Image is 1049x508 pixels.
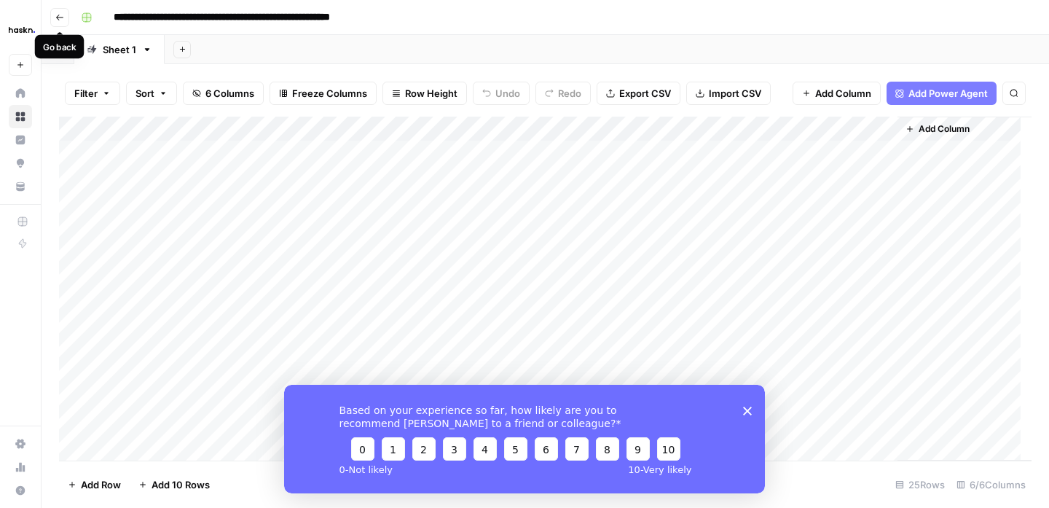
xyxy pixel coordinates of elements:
[9,456,32,479] a: Usage
[9,12,32,48] button: Workspace: Haskn
[535,82,591,105] button: Redo
[405,86,457,101] span: Row Height
[887,82,997,105] button: Add Power Agent
[9,105,32,128] a: Browse
[9,479,32,502] button: Help + Support
[59,473,130,496] button: Add Row
[74,35,165,64] a: Sheet 1
[919,122,970,136] span: Add Column
[709,86,761,101] span: Import CSV
[815,86,871,101] span: Add Column
[908,86,988,101] span: Add Power Agent
[382,82,467,105] button: Row Height
[9,432,32,456] a: Settings
[152,477,210,492] span: Add 10 Rows
[103,42,136,57] div: Sheet 1
[183,82,264,105] button: 6 Columns
[619,86,671,101] span: Export CSV
[292,86,367,101] span: Freeze Columns
[135,86,154,101] span: Sort
[889,473,951,496] div: 25 Rows
[126,82,177,105] button: Sort
[473,82,530,105] button: Undo
[9,82,32,105] a: Home
[284,385,765,493] iframe: Survey from AirOps
[9,17,35,43] img: Haskn Logo
[686,82,771,105] button: Import CSV
[597,82,680,105] button: Export CSV
[270,82,377,105] button: Freeze Columns
[951,473,1032,496] div: 6/6 Columns
[900,120,975,138] button: Add Column
[9,128,32,152] a: Insights
[130,473,219,496] button: Add 10 Rows
[65,82,120,105] button: Filter
[74,86,98,101] span: Filter
[9,152,32,175] a: Opportunities
[81,477,121,492] span: Add Row
[558,86,581,101] span: Redo
[9,175,32,198] a: Your Data
[205,86,254,101] span: 6 Columns
[793,82,881,105] button: Add Column
[495,86,520,101] span: Undo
